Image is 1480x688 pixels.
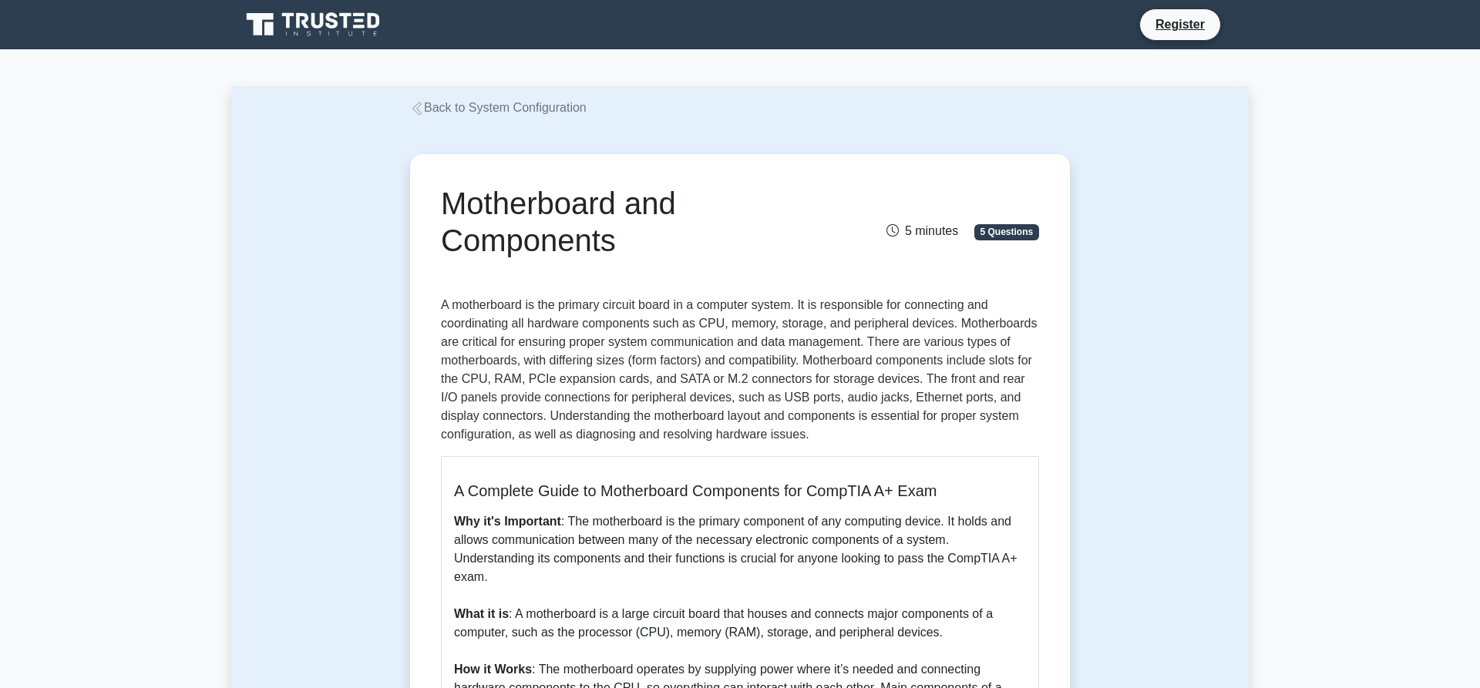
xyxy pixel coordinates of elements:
[441,296,1039,444] p: A motherboard is the primary circuit board in a computer system. It is responsible for connecting...
[441,185,833,259] h1: Motherboard and Components
[410,101,587,114] a: Back to System Configuration
[454,607,509,620] b: What it is
[886,224,958,237] span: 5 minutes
[454,482,1026,500] h5: A Complete Guide to Motherboard Components for CompTIA A+ Exam
[454,663,532,676] b: How it Works
[974,224,1039,240] span: 5 Questions
[454,515,561,528] b: Why it's Important
[1146,15,1214,34] a: Register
